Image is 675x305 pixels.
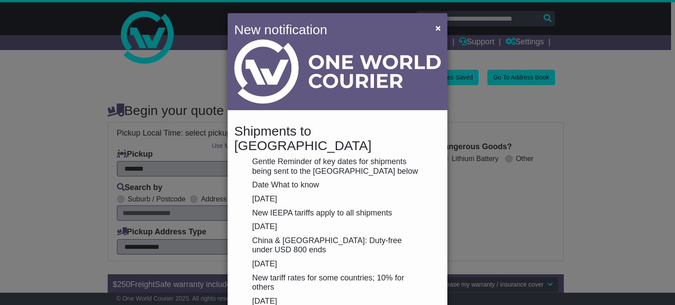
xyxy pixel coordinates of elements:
button: Close [431,19,445,37]
h4: New notification [234,20,423,39]
img: Light [234,39,441,104]
span: × [435,23,441,33]
p: New tariff rates for some countries; 10% for others [252,273,423,292]
p: China & [GEOGRAPHIC_DATA]: Duty-free under USD 800 ends [252,236,423,255]
p: [DATE] [252,222,423,232]
p: [DATE] [252,259,423,269]
p: New IEEPA tariffs apply to all shipments [252,208,423,218]
p: [DATE] [252,194,423,204]
h4: Shipments to [GEOGRAPHIC_DATA] [234,124,441,153]
p: Date What to know [252,180,423,190]
p: Gentle Reminder of key dates for shipments being sent to the [GEOGRAPHIC_DATA] below [252,157,423,176]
